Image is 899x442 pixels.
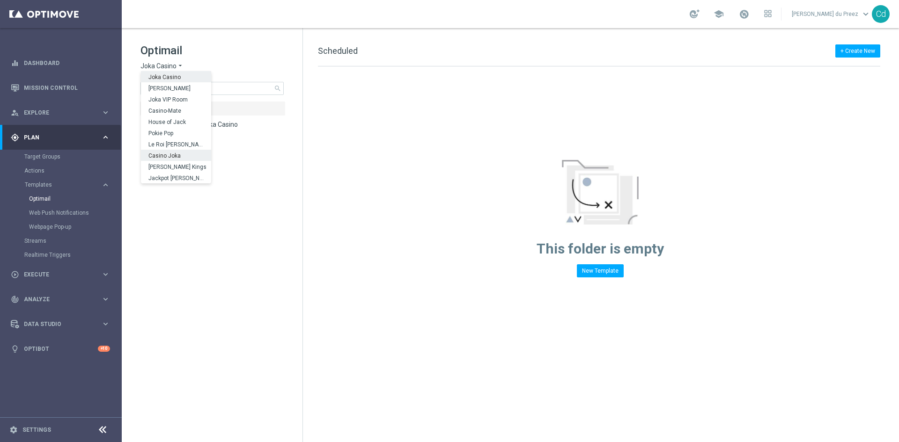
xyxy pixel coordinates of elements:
[24,110,101,116] span: Explore
[140,43,284,58] h1: Optimail
[98,346,110,352] div: +10
[10,84,111,92] button: Mission Control
[10,320,111,328] button: Data Studio keyboard_arrow_right
[101,181,110,189] i: keyboard_arrow_right
[11,59,19,67] i: equalizer
[11,109,101,117] div: Explore
[101,319,110,328] i: keyboard_arrow_right
[11,133,101,142] div: Plan
[24,234,121,248] div: Streams
[29,192,121,206] div: Optimail
[29,206,121,220] div: Web Push Notifications
[24,150,121,164] div: Target Groups
[25,182,92,188] span: Templates
[11,51,110,75] div: Dashboard
[24,251,97,259] a: Realtime Triggers
[29,195,97,203] a: Optimail
[24,248,121,262] div: Realtime Triggers
[24,297,101,302] span: Analyze
[141,71,211,183] ng-dropdown-panel: Options list
[318,46,358,56] span: Scheduled
[562,160,639,225] img: emptyStateManageTemplates.jpg
[24,167,97,174] a: Actions
[10,345,111,353] button: lightbulb Optibot +10
[10,59,111,67] button: equalizer Dashboard
[24,51,110,75] a: Dashboard
[11,270,101,279] div: Execute
[29,223,97,231] a: Webpage Pop-up
[10,296,111,303] button: track_changes Analyze keyboard_arrow_right
[101,270,110,279] i: keyboard_arrow_right
[11,295,101,304] div: Analyze
[791,7,872,21] a: [PERSON_NAME] du Preezkeyboard_arrow_down
[24,336,98,361] a: Optibot
[11,109,19,117] i: person_search
[29,220,121,234] div: Webpage Pop-up
[11,133,19,142] i: gps_fixed
[29,209,97,217] a: Web Push Notifications
[24,237,97,245] a: Streams
[835,44,880,58] button: + Create New
[10,271,111,278] button: play_circle_outline Execute keyboard_arrow_right
[24,272,101,277] span: Execute
[11,270,19,279] i: play_circle_outline
[140,62,184,71] button: Joka Casino arrow_drop_down
[24,75,110,100] a: Mission Control
[101,133,110,142] i: keyboard_arrow_right
[24,135,101,140] span: Plan
[714,9,724,19] span: school
[177,62,184,71] i: arrow_drop_down
[24,164,121,178] div: Actions
[101,295,110,304] i: keyboard_arrow_right
[537,240,664,257] span: This folder is empty
[101,108,110,117] i: keyboard_arrow_right
[10,109,111,116] button: person_search Explore keyboard_arrow_right
[577,264,624,277] button: New Template
[861,9,871,19] span: keyboard_arrow_down
[22,427,51,433] a: Settings
[140,62,177,71] span: Joka Casino
[11,320,101,328] div: Data Studio
[140,82,284,95] input: Search Template
[872,5,890,23] div: Cd
[11,75,110,100] div: Mission Control
[10,134,111,141] button: gps_fixed Plan keyboard_arrow_right
[11,295,19,304] i: track_changes
[274,85,281,92] span: search
[24,178,121,234] div: Templates
[9,426,18,434] i: settings
[11,345,19,353] i: lightbulb
[11,336,110,361] div: Optibot
[24,321,101,327] span: Data Studio
[24,181,111,188] button: Templates keyboard_arrow_right
[25,182,101,188] div: Templates
[24,153,97,160] a: Target Groups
